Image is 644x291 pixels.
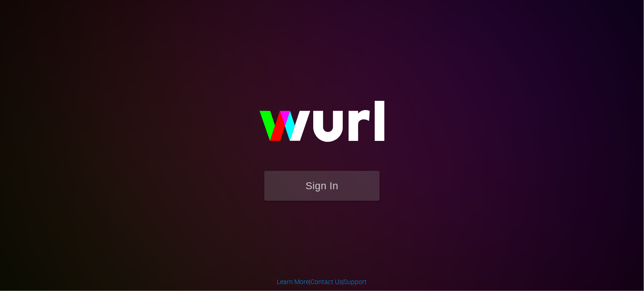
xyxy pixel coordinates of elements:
[230,81,414,170] img: wurl-logo-on-black-223613ac3d8ba8fe6dc639794a292ebdb59501304c7dfd60c99c58986ef67473.svg
[344,278,367,285] a: Support
[277,277,367,286] div: | |
[311,278,343,285] a: Contact Us
[264,171,380,201] button: Sign In
[277,278,310,285] a: Learn More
